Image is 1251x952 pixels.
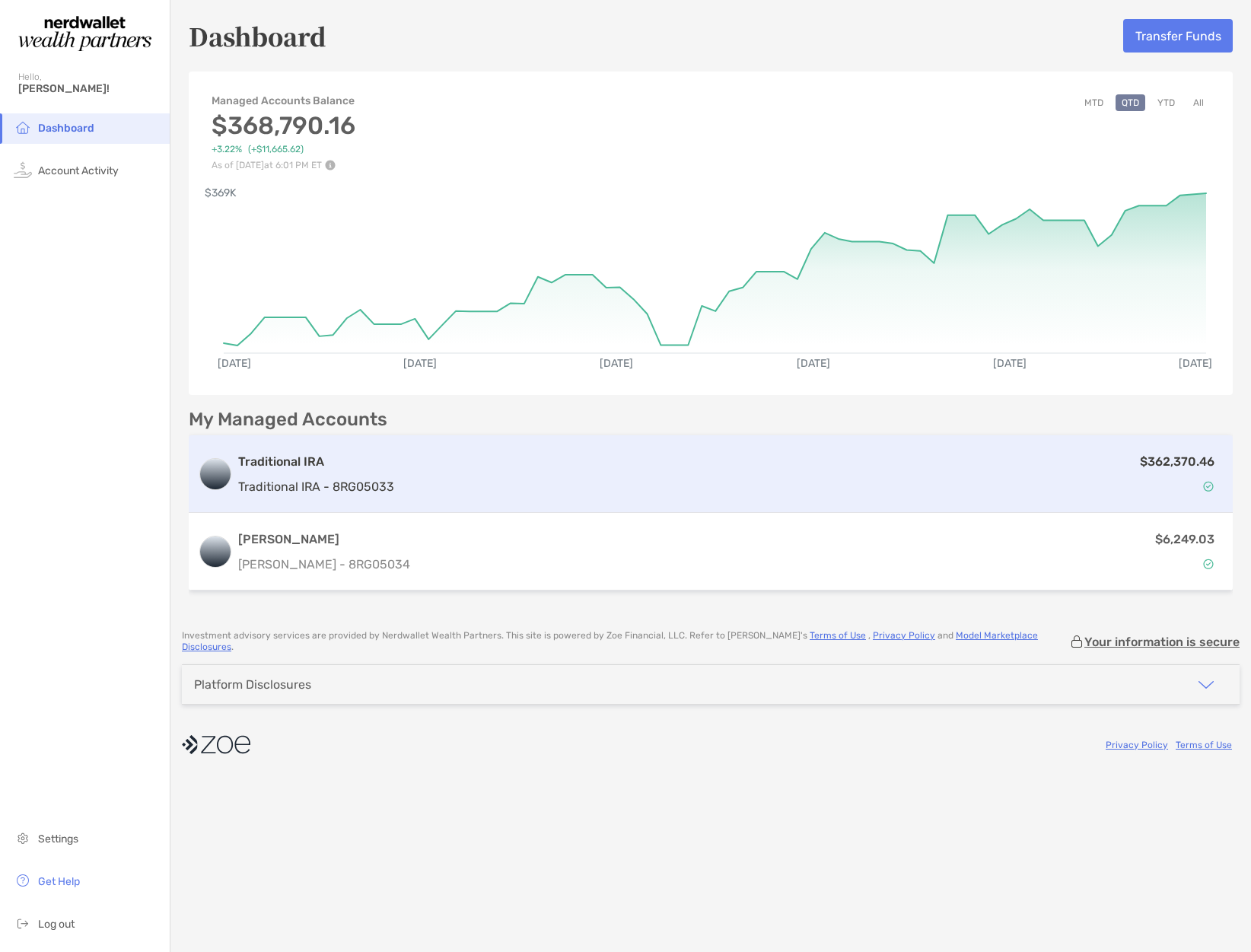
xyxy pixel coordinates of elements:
[248,144,304,155] span: ( +$11,665.62 )
[1116,94,1145,111] button: QTD
[810,630,866,641] a: Terms of Use
[600,357,633,370] text: [DATE]
[200,536,231,567] img: logo account
[1203,481,1214,492] img: Account Status icon
[1140,452,1214,471] p: $362,370.46
[182,630,1038,652] a: Model Marketplace Disclosures
[1155,530,1214,549] p: $6,249.03
[38,122,94,135] span: Dashboard
[1106,740,1168,750] a: Privacy Policy
[212,94,356,107] h4: Managed Accounts Balance
[1084,635,1240,649] p: Your information is secure
[205,186,237,199] text: $369K
[14,161,32,179] img: activity icon
[1151,94,1181,111] button: YTD
[797,357,830,370] text: [DATE]
[14,829,32,847] img: settings icon
[1078,94,1109,111] button: MTD
[212,144,242,155] span: +3.22%
[1187,94,1210,111] button: All
[238,530,410,549] h3: [PERSON_NAME]
[38,164,119,177] span: Account Activity
[238,477,394,496] p: Traditional IRA - 8RG05033
[403,357,437,370] text: [DATE]
[182,630,1069,653] p: Investment advisory services are provided by Nerdwallet Wealth Partners . This site is powered by...
[18,6,151,61] img: Zoe Logo
[212,111,356,140] h3: $368,790.16
[1197,676,1215,694] img: icon arrow
[1123,19,1233,53] button: Transfer Funds
[38,833,78,845] span: Settings
[18,82,161,95] span: [PERSON_NAME]!
[38,875,80,888] span: Get Help
[189,18,326,53] h5: Dashboard
[1179,357,1212,370] text: [DATE]
[238,555,410,574] p: [PERSON_NAME] - 8RG05034
[194,677,311,692] div: Platform Disclosures
[14,871,32,890] img: get-help icon
[200,459,231,489] img: logo account
[238,453,394,471] h3: Traditional IRA
[325,160,336,170] img: Performance Info
[14,914,32,932] img: logout icon
[873,630,935,641] a: Privacy Policy
[1203,559,1214,569] img: Account Status icon
[38,918,75,931] span: Log out
[1176,740,1232,750] a: Terms of Use
[218,357,251,370] text: [DATE]
[212,160,356,170] p: As of [DATE] at 6:01 PM ET
[189,410,387,429] p: My Managed Accounts
[993,357,1027,370] text: [DATE]
[182,728,250,762] img: company logo
[14,118,32,136] img: household icon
